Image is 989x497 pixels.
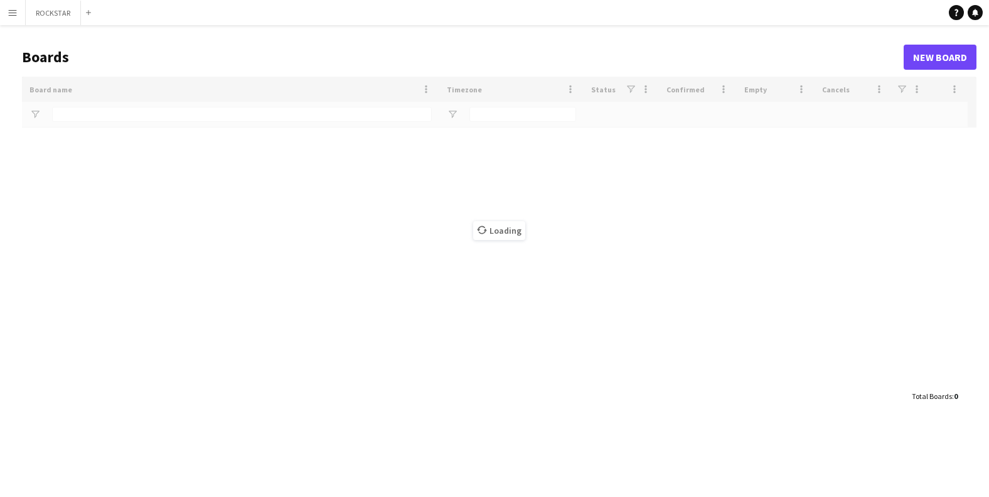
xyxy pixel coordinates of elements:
[912,391,952,401] span: Total Boards
[26,1,81,25] button: ROCKSTAR
[473,221,525,240] span: Loading
[904,45,976,70] a: New Board
[22,48,904,67] h1: Boards
[912,384,958,408] div: :
[954,391,958,401] span: 0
